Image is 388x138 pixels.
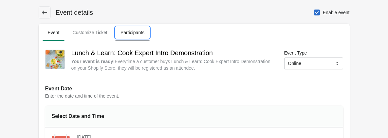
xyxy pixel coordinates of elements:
[71,58,273,71] div: Everytime a customer buys Lunch & Learn: Cook Expert Intro Demonstration on your Shopify Store, t...
[46,50,65,69] img: 4._Cook_Expert_Divertimenti_Hummus.jpg
[45,93,119,99] span: Enter the date and time of the event.
[284,50,307,56] label: Event Type
[52,112,137,120] div: Select Date and Time
[71,59,115,64] strong: Your event is ready !
[115,27,150,38] span: Participants
[45,85,343,93] h2: Event Date
[71,48,273,58] h2: Lunch & Learn: Cook Expert Intro Demonstration
[323,9,350,16] span: Enable event
[67,27,113,38] span: Customize Ticket
[43,27,65,38] span: Event
[50,8,93,17] h1: Event details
